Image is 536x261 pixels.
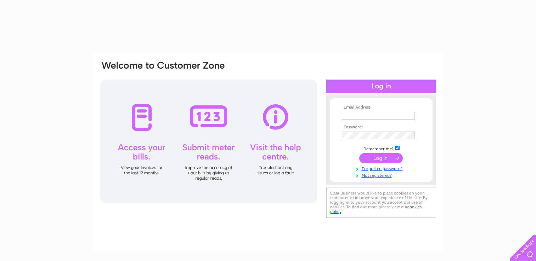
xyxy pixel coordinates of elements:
a: cookies policy [330,204,422,214]
input: Submit [359,153,403,163]
td: Remember me? [340,145,422,152]
a: Not registered? [342,172,422,178]
a: Forgotten password? [342,165,422,172]
th: Password: [340,125,422,130]
div: Clear Business would like to place cookies on your computer to improve your experience of the sit... [326,187,436,218]
th: Email Address: [340,105,422,110]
